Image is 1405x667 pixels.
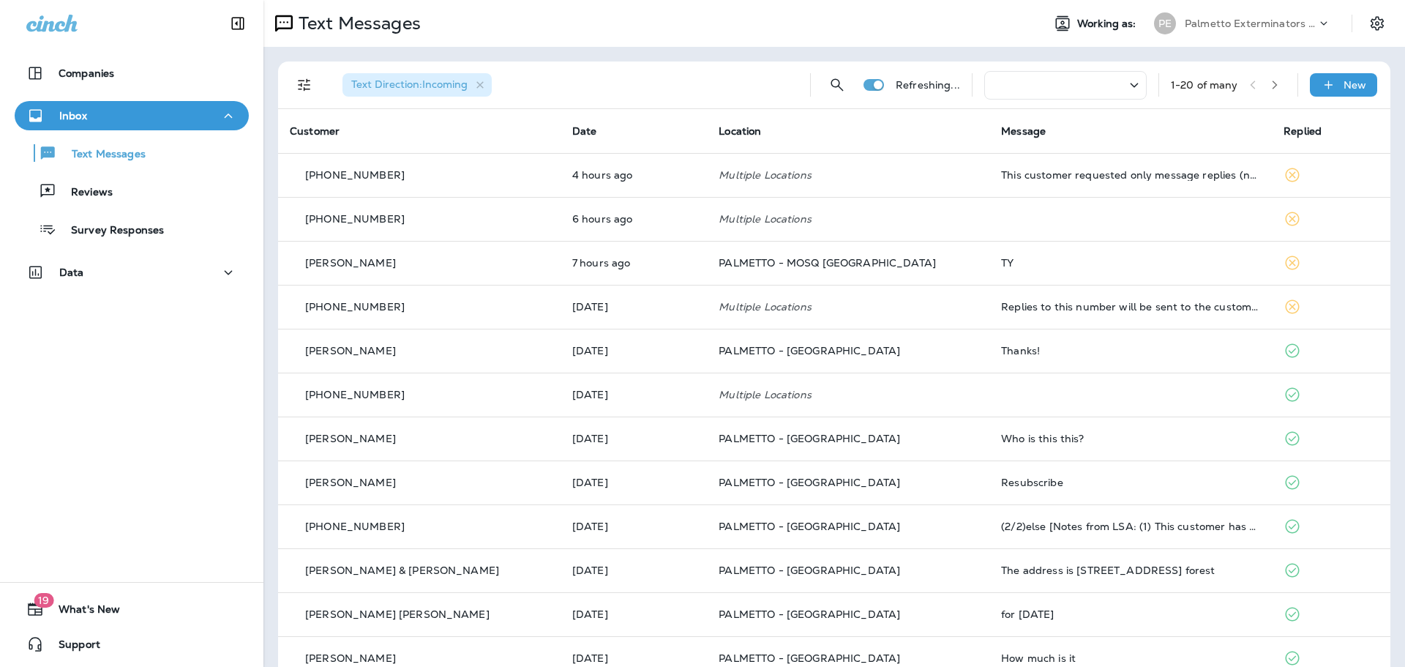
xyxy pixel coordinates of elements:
p: New [1344,79,1366,91]
span: PALMETTO - [GEOGRAPHIC_DATA] [719,476,900,489]
span: PALMETTO - [GEOGRAPHIC_DATA] [719,432,900,445]
p: Text Messages [57,148,146,162]
p: [PERSON_NAME] [305,257,396,269]
button: Text Messages [15,138,249,168]
button: Inbox [15,101,249,130]
p: [PERSON_NAME] [305,345,396,357]
div: (2/2)else [Notes from LSA: (1) This customer has requested a quote (2) This customer has also mes... [1001,521,1260,532]
div: Replies to this number will be sent to the customer. You can also choose to call the customer thr... [1001,301,1260,313]
button: Companies [15,59,249,88]
p: [PERSON_NAME] & [PERSON_NAME] [305,564,499,576]
div: 1 - 20 of many [1171,79,1238,91]
p: Multiple Locations [719,213,978,225]
p: [PHONE_NUMBER] [305,301,405,313]
span: 19 [34,593,53,608]
span: Support [44,638,100,656]
p: Survey Responses [56,224,164,238]
span: PALMETTO - [GEOGRAPHIC_DATA] [719,652,900,665]
p: Sep 9, 2025 01:22 PM [572,652,695,664]
button: Filters [290,70,319,100]
p: [PHONE_NUMBER] [305,213,405,225]
div: This customer requested only message replies (no calls). Reply here or respond via your LSA dashb... [1001,169,1260,181]
div: PE [1154,12,1176,34]
p: Multiple Locations [719,389,978,400]
p: [PHONE_NUMBER] [305,169,405,181]
span: PALMETTO - [GEOGRAPHIC_DATA] [719,608,900,621]
div: Who is this this? [1001,433,1260,444]
div: How much is it [1001,652,1260,664]
span: Replied [1284,124,1322,138]
p: Multiple Locations [719,169,978,181]
p: Inbox [59,110,87,122]
p: Palmetto Exterminators LLC [1185,18,1316,29]
button: 19What's New [15,595,249,624]
span: Message [1001,124,1046,138]
button: Support [15,630,249,659]
p: Sep 11, 2025 02:55 PM [572,345,695,357]
span: Working as: [1077,18,1139,30]
p: [PERSON_NAME] [305,652,396,664]
button: Search Messages [823,70,852,100]
p: Sep 12, 2025 11:25 AM [572,169,695,181]
div: Text Direction:Incoming [342,73,492,97]
p: Sep 9, 2025 02:27 PM [572,608,695,620]
button: Data [15,258,249,287]
p: [PERSON_NAME] [PERSON_NAME] [305,608,490,620]
span: What's New [44,603,120,621]
p: Sep 12, 2025 09:31 AM [572,213,695,225]
p: Sep 10, 2025 09:49 AM [572,477,695,488]
p: Sep 12, 2025 08:34 AM [572,257,695,269]
p: [PERSON_NAME] [305,433,396,444]
p: Reviews [56,186,113,200]
p: Data [59,267,84,278]
span: PALMETTO - [GEOGRAPHIC_DATA] [719,564,900,577]
span: Customer [290,124,340,138]
p: Sep 11, 2025 12:22 PM [572,389,695,400]
p: Sep 9, 2025 02:47 PM [572,564,695,576]
span: PALMETTO - [GEOGRAPHIC_DATA] [719,520,900,533]
div: TY [1001,257,1260,269]
p: Refreshing... [896,79,960,91]
p: Text Messages [293,12,421,34]
p: Sep 9, 2025 03:28 PM [572,521,695,532]
p: Companies [59,67,114,79]
span: Location [719,124,761,138]
p: Sep 11, 2025 03:28 PM [572,301,695,313]
button: Reviews [15,176,249,206]
span: Text Direction : Incoming [351,78,468,91]
span: PALMETTO - [GEOGRAPHIC_DATA] [719,344,900,357]
p: Multiple Locations [719,301,978,313]
span: PALMETTO - MOSQ [GEOGRAPHIC_DATA] [719,256,936,269]
div: Resubscribe [1001,477,1260,488]
p: [PHONE_NUMBER] [305,389,405,400]
p: Sep 10, 2025 08:10 PM [572,433,695,444]
p: [PHONE_NUMBER] [305,521,405,532]
div: for Thursday [1001,608,1260,620]
button: Settings [1364,10,1390,37]
button: Collapse Sidebar [217,9,258,38]
button: Survey Responses [15,214,249,245]
p: [PERSON_NAME] [305,477,396,488]
div: Thanks! [1001,345,1260,357]
span: Date [572,124,597,138]
div: The address is 206 GlenEagles drive in pine forest [1001,564,1260,576]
